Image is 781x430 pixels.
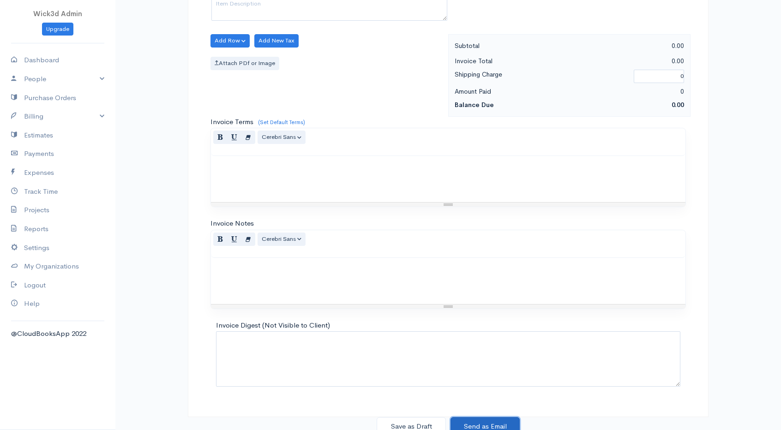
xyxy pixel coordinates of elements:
a: Upgrade [42,23,73,36]
span: Wick3d Admin [33,9,82,18]
label: Attach PDf or Image [210,57,279,70]
span: Cerebri Sans [262,133,296,141]
div: Invoice Total [450,55,570,67]
button: Add Row [210,34,250,48]
strong: Balance Due [455,101,494,109]
button: Underline (CTRL+U) [227,233,241,246]
button: Remove Font Style (CTRL+\) [241,233,255,246]
a: (Set Default Terms) [258,119,305,126]
div: 0.00 [570,55,689,67]
div: Resize [211,305,685,309]
button: Remove Font Style (CTRL+\) [241,131,255,144]
button: Underline (CTRL+U) [227,131,241,144]
label: Invoice Notes [210,218,254,229]
div: 0 [570,86,689,97]
div: Shipping Charge [450,69,629,84]
label: Invoice Digest (Not Visible to Client) [216,320,330,331]
button: Bold (CTRL+B) [213,233,228,246]
div: 0.00 [570,40,689,52]
div: @CloudBooksApp 2022 [11,328,104,339]
span: 0.00 [672,101,684,109]
label: Invoice Terms [210,117,253,127]
button: Bold (CTRL+B) [213,131,228,144]
div: Amount Paid [450,86,570,97]
button: Font Family [258,233,306,246]
span: Cerebri Sans [262,235,296,243]
div: Subtotal [450,40,570,52]
button: Font Family [258,131,306,144]
button: Add New Tax [254,34,299,48]
div: Resize [211,203,685,207]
